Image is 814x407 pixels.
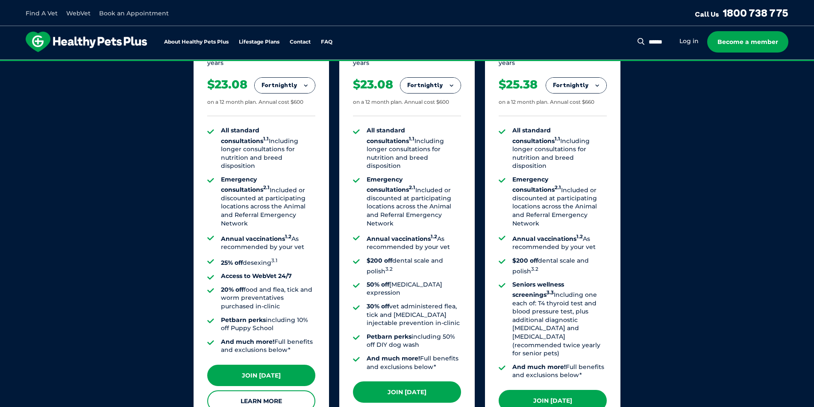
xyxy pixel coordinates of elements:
a: Log in [679,37,699,45]
li: [MEDICAL_DATA] expression [367,281,461,297]
sup: 3.3 [547,290,554,296]
a: Contact [290,39,311,45]
sup: 2.1 [263,185,270,191]
sup: 1.2 [431,234,437,240]
li: As recommended by your vet [512,233,607,252]
li: Full benefits and exclusions below* [367,354,461,371]
strong: 20% off [221,286,244,293]
sup: 3.2 [531,266,538,272]
div: on a 12 month plan. Annual cost $600 [207,99,303,106]
li: Including one each of: T4 thyroid test and blood pressure test, plus additional diagnostic [MEDIC... [512,281,607,358]
a: FAQ [321,39,332,45]
a: Lifestage Plans [239,39,279,45]
a: About Healthy Pets Plus [164,39,229,45]
strong: All standard consultations [221,126,269,144]
li: Full benefits and exclusions below* [512,363,607,380]
li: Included or discounted at participating locations across the Animal and Referral Emergency Network [512,176,607,228]
li: Including longer consultations for nutrition and breed disposition [367,126,461,170]
li: As recommended by your vet [221,233,315,252]
strong: All standard consultations [367,126,414,144]
a: Join [DATE] [207,365,315,386]
li: dental scale and polish [512,257,607,275]
li: desexing [221,257,315,267]
strong: Access to WebVet 24/7 [221,272,292,280]
strong: 25% off [221,259,243,266]
sup: 1.2 [576,234,583,240]
strong: Annual vaccinations [512,235,583,243]
a: Become a member [707,31,788,53]
strong: Emergency consultations [367,176,415,193]
a: Join [DATE] [353,381,461,403]
strong: Seniors wellness screenings [512,281,564,299]
div: on a 12 month plan. Annual cost $660 [499,99,594,106]
strong: And much more! [367,354,420,362]
li: dental scale and polish [367,257,461,275]
div: $23.08 [207,77,247,92]
li: Including longer consultations for nutrition and breed disposition [221,126,315,170]
strong: Annual vaccinations [221,235,291,243]
strong: $200 off [367,257,392,264]
sup: 1.2 [285,234,291,240]
strong: And much more! [512,363,566,371]
li: food and flea, tick and worm preventatives purchased in-clinic [221,286,315,311]
sup: 1.1 [555,136,560,142]
strong: $200 off [512,257,538,264]
button: Fortnightly [255,78,315,93]
strong: Petbarn perks [367,333,411,340]
strong: 50% off [367,281,389,288]
sup: 3.1 [271,258,277,264]
strong: Petbarn perks [221,316,266,324]
strong: Emergency consultations [221,176,270,193]
div: $23.08 [353,77,393,92]
div: $25.38 [499,77,538,92]
li: Including longer consultations for nutrition and breed disposition [512,126,607,170]
sup: 1.1 [409,136,414,142]
li: vet administered flea, tick and [MEDICAL_DATA] injectable prevention in-clinic [367,302,461,328]
sup: 2.1 [409,185,415,191]
button: Fortnightly [546,78,606,93]
a: Call Us1800 738 775 [695,6,788,19]
li: including 10% off Puppy School [221,316,315,333]
strong: Annual vaccinations [367,235,437,243]
a: Book an Appointment [99,9,169,17]
div: on a 12 month plan. Annual cost $600 [353,99,449,106]
strong: All standard consultations [512,126,560,144]
strong: And much more! [221,338,274,346]
span: Call Us [695,10,719,18]
button: Fortnightly [400,78,461,93]
li: Included or discounted at participating locations across the Animal and Referral Emergency Network [367,176,461,228]
sup: 1.1 [263,136,269,142]
li: As recommended by your vet [367,233,461,252]
sup: 2.1 [555,185,561,191]
sup: 3.2 [385,266,393,272]
a: Find A Vet [26,9,58,17]
li: including 50% off DIY dog wash [367,333,461,349]
li: Full benefits and exclusions below* [221,338,315,354]
button: Search [636,37,646,46]
strong: 30% off [367,302,389,310]
a: WebVet [66,9,91,17]
li: Included or discounted at participating locations across the Animal and Referral Emergency Network [221,176,315,228]
img: hpp-logo [26,32,147,52]
strong: Emergency consultations [512,176,561,193]
span: Proactive, preventative wellness program designed to keep your pet healthier and happier for longer [247,60,567,67]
